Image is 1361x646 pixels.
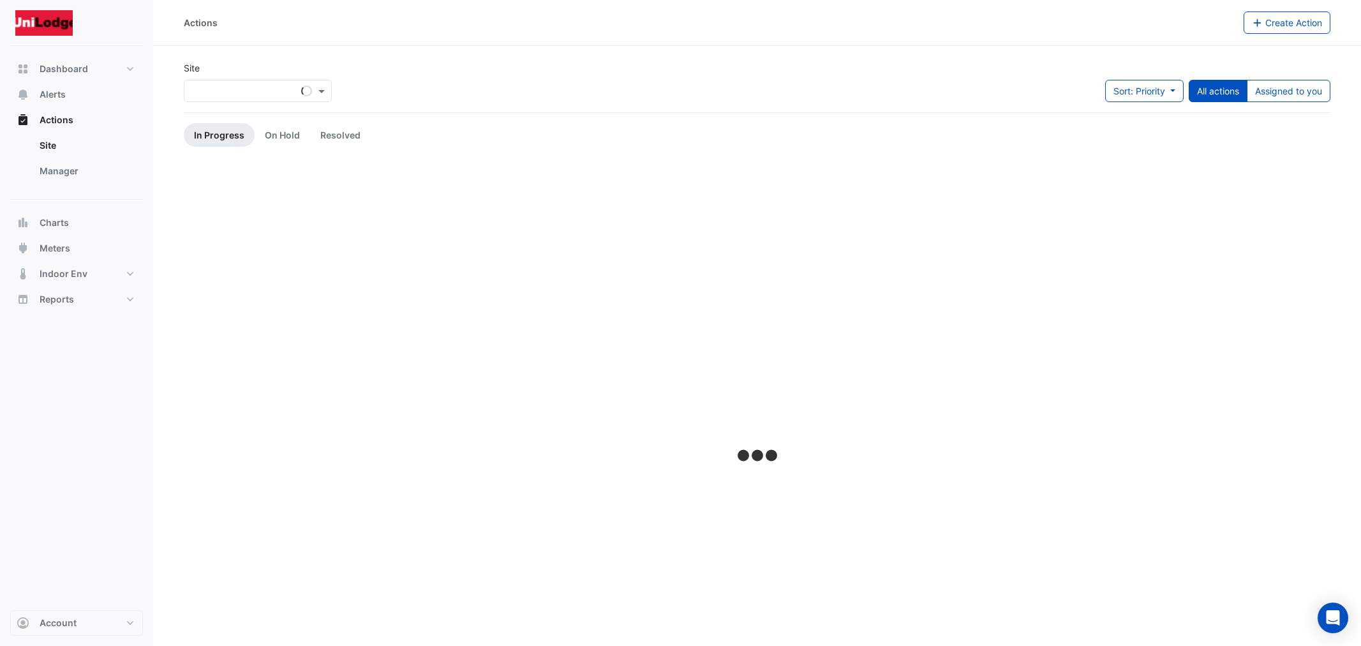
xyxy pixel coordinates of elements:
[40,63,88,75] span: Dashboard
[40,114,73,126] span: Actions
[1189,80,1247,102] button: All actions
[1113,86,1165,96] span: Sort: Priority
[40,216,69,229] span: Charts
[17,267,29,280] app-icon: Indoor Env
[1244,11,1331,34] button: Create Action
[10,82,143,107] button: Alerts
[40,617,77,629] span: Account
[184,16,218,29] div: Actions
[10,287,143,312] button: Reports
[17,216,29,229] app-icon: Charts
[15,10,73,36] img: Company Logo
[10,107,143,133] button: Actions
[184,61,200,75] label: Site
[29,133,143,158] a: Site
[40,242,70,255] span: Meters
[1247,80,1330,102] button: Assigned to you
[184,123,255,147] a: In Progress
[17,63,29,75] app-icon: Dashboard
[10,610,143,636] button: Account
[17,114,29,126] app-icon: Actions
[17,242,29,255] app-icon: Meters
[40,88,66,101] span: Alerts
[10,236,143,261] button: Meters
[1105,80,1184,102] button: Sort: Priority
[17,88,29,101] app-icon: Alerts
[10,210,143,236] button: Charts
[255,123,310,147] a: On Hold
[10,56,143,82] button: Dashboard
[1265,17,1322,28] span: Create Action
[310,123,371,147] a: Resolved
[40,267,87,280] span: Indoor Env
[40,293,74,306] span: Reports
[17,293,29,306] app-icon: Reports
[1318,603,1348,633] div: Open Intercom Messenger
[10,133,143,189] div: Actions
[10,261,143,287] button: Indoor Env
[29,158,143,184] a: Manager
